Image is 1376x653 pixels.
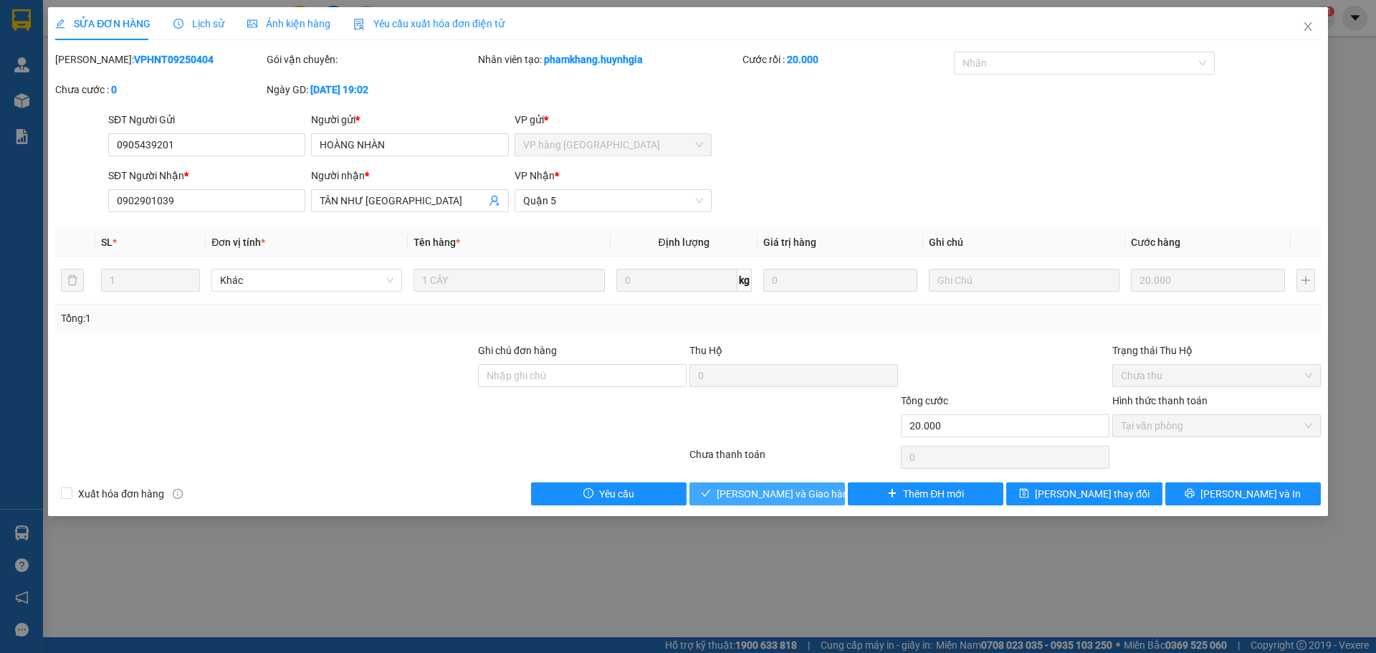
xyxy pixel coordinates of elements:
[1121,365,1312,386] span: Chưa thu
[583,488,593,500] span: exclamation-circle
[55,52,264,67] div: [PERSON_NAME]:
[108,168,305,183] div: SĐT Người Nhận
[689,482,845,505] button: check[PERSON_NAME] và Giao hàng
[55,82,264,97] div: Chưa cước :
[72,486,170,502] span: Xuất hóa đơn hàng
[531,482,687,505] button: exclamation-circleYêu cầu
[353,18,505,29] span: Yêu cầu xuất hóa đơn điện tử
[247,18,330,29] span: Ảnh kiện hàng
[55,18,150,29] span: SỬA ĐƠN HÀNG
[523,134,703,156] span: VP hàng Nha Trang
[1131,237,1180,248] span: Cước hàng
[848,482,1003,505] button: plusThêm ĐH mới
[544,54,643,65] b: phamkhang.huynhgia
[267,52,475,67] div: Gói vận chuyển:
[1019,488,1029,500] span: save
[689,345,722,356] span: Thu Hộ
[1006,482,1162,505] button: save[PERSON_NAME] thay đổi
[787,54,818,65] b: 20.000
[737,269,752,292] span: kg
[523,190,703,211] span: Quận 5
[478,52,740,67] div: Nhân viên tạo:
[742,52,951,67] div: Cước rồi :
[353,19,365,30] img: icon
[173,489,183,499] span: info-circle
[1035,486,1150,502] span: [PERSON_NAME] thay đổi
[887,488,897,500] span: plus
[717,486,854,502] span: [PERSON_NAME] và Giao hàng
[1165,482,1321,505] button: printer[PERSON_NAME] và In
[599,486,634,502] span: Yêu cầu
[108,112,305,128] div: SĐT Người Gửi
[173,18,224,29] span: Lịch sử
[173,19,183,29] span: clock-circle
[61,310,531,326] div: Tổng: 1
[903,486,964,502] span: Thêm ĐH mới
[414,237,460,248] span: Tên hàng
[929,269,1119,292] input: Ghi Chú
[134,54,214,65] b: VPHNT09250404
[1112,343,1321,358] div: Trạng thái Thu Hộ
[763,237,816,248] span: Giá trị hàng
[220,270,393,291] span: Khác
[659,237,709,248] span: Định lượng
[211,237,265,248] span: Đơn vị tính
[1296,269,1315,292] button: plus
[111,84,117,95] b: 0
[247,19,257,29] span: picture
[688,447,899,472] div: Chưa thanh toán
[1121,415,1312,437] span: Tại văn phòng
[311,112,508,128] div: Người gửi
[311,168,508,183] div: Người nhận
[1185,488,1195,500] span: printer
[701,488,711,500] span: check
[61,269,84,292] button: delete
[1200,486,1301,502] span: [PERSON_NAME] và In
[414,269,604,292] input: VD: Bàn, Ghế
[101,237,113,248] span: SL
[489,195,500,206] span: user-add
[1131,269,1285,292] input: 0
[267,82,475,97] div: Ngày GD:
[901,395,948,406] span: Tổng cước
[923,229,1125,257] th: Ghi chú
[515,112,712,128] div: VP gửi
[478,364,687,387] input: Ghi chú đơn hàng
[515,170,555,181] span: VP Nhận
[478,345,557,356] label: Ghi chú đơn hàng
[55,19,65,29] span: edit
[1302,21,1314,32] span: close
[1288,7,1328,47] button: Close
[1112,395,1208,406] label: Hình thức thanh toán
[310,84,368,95] b: [DATE] 19:02
[763,269,917,292] input: 0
